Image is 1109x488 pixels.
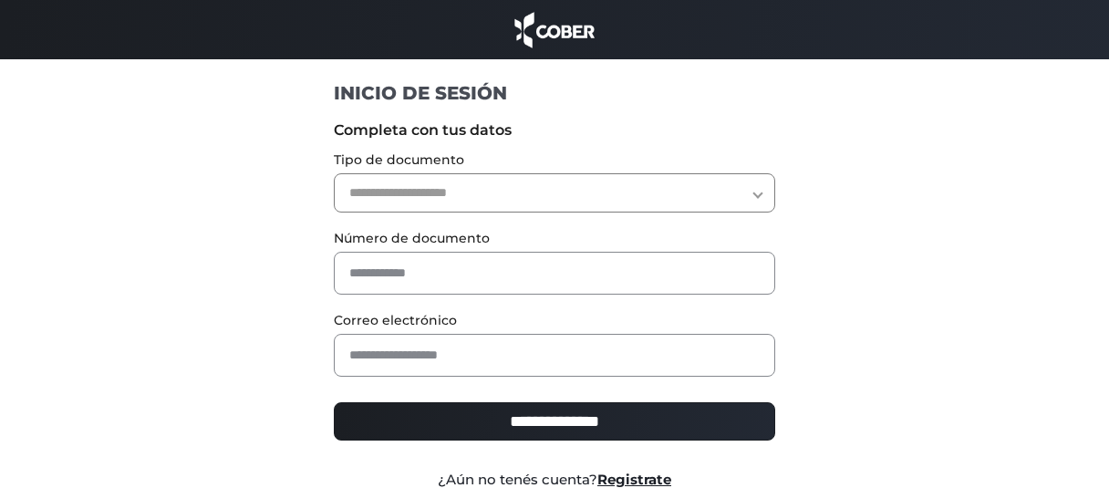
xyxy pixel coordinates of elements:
label: Número de documento [334,229,774,248]
a: Registrate [597,471,671,488]
label: Correo electrónico [334,311,774,330]
label: Completa con tus datos [334,119,774,141]
h1: INICIO DE SESIÓN [334,81,774,105]
img: cober_marca.png [510,9,599,50]
label: Tipo de documento [334,151,774,170]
